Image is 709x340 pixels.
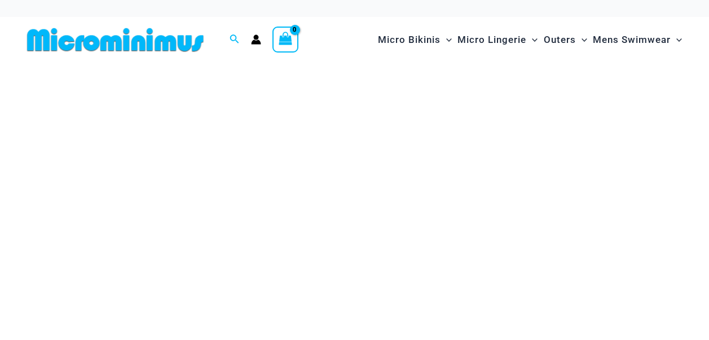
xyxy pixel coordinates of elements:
[526,25,538,54] span: Menu Toggle
[544,25,576,54] span: Outers
[457,25,526,54] span: Micro Lingerie
[593,25,671,54] span: Mens Swimwear
[251,34,261,45] a: Account icon link
[671,25,682,54] span: Menu Toggle
[541,23,590,57] a: OutersMenu ToggleMenu Toggle
[373,21,686,59] nav: Site Navigation
[230,33,240,47] a: Search icon link
[375,23,455,57] a: Micro BikinisMenu ToggleMenu Toggle
[23,27,208,53] img: MM SHOP LOGO FLAT
[590,23,685,57] a: Mens SwimwearMenu ToggleMenu Toggle
[378,25,441,54] span: Micro Bikinis
[455,23,540,57] a: Micro LingerieMenu ToggleMenu Toggle
[272,27,298,53] a: View Shopping Cart, empty
[441,25,452,54] span: Menu Toggle
[576,25,587,54] span: Menu Toggle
